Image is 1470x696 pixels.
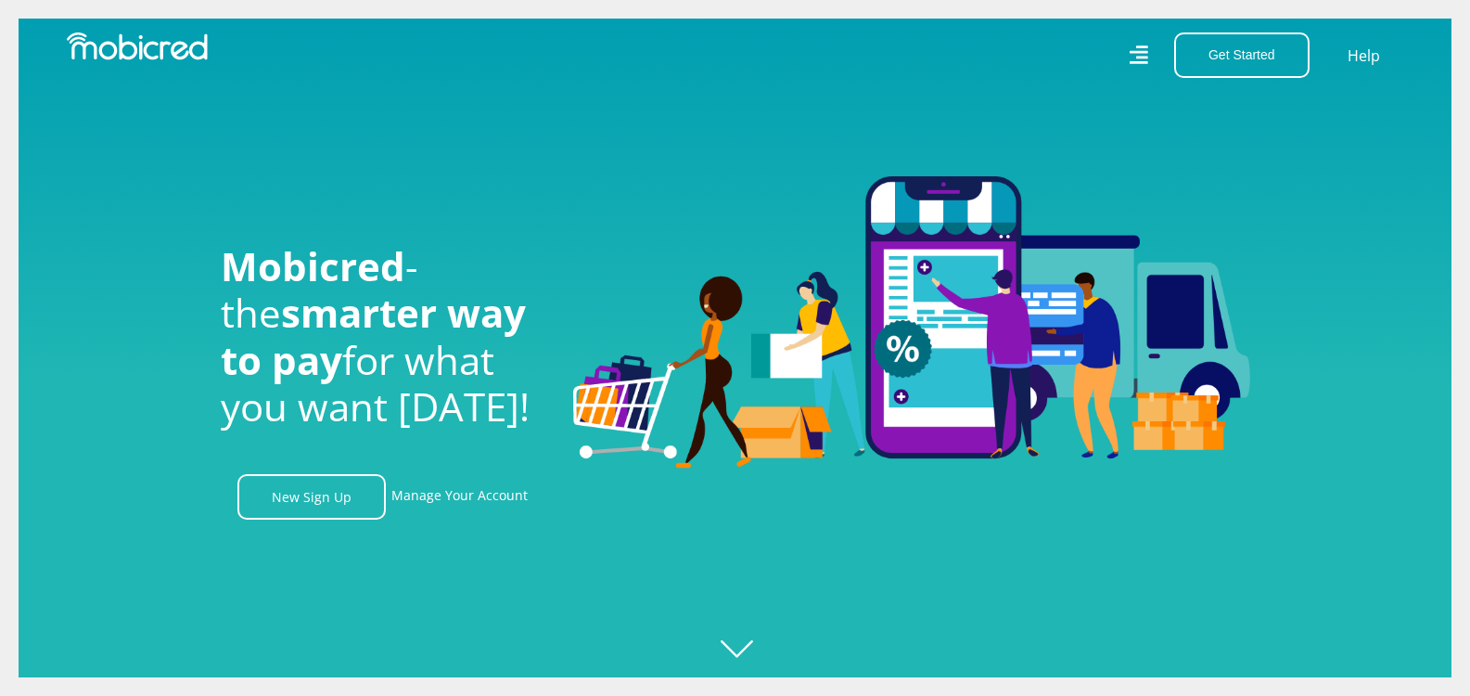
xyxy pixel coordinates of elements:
[221,243,545,431] h1: - the for what you want [DATE]!
[1347,44,1381,68] a: Help
[391,474,528,520] a: Manage Your Account
[221,286,526,385] span: smarter way to pay
[1174,32,1310,78] button: Get Started
[237,474,386,520] a: New Sign Up
[573,176,1250,470] img: Welcome to Mobicred
[221,239,405,292] span: Mobicred
[67,32,208,60] img: Mobicred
